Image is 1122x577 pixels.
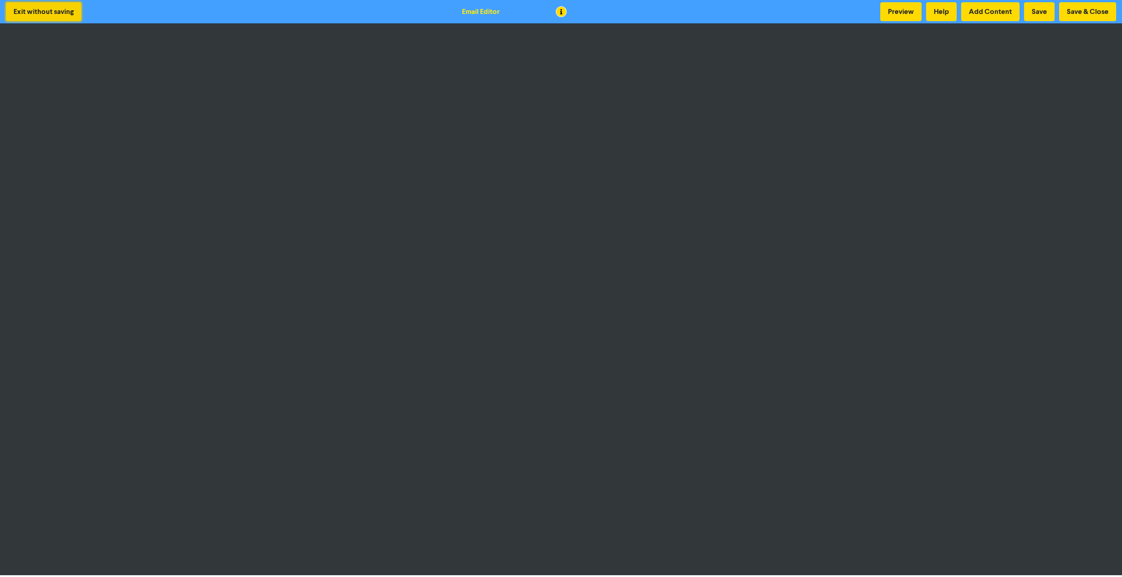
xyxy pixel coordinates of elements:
button: Preview [880,2,922,21]
button: Exit without saving [6,2,81,21]
button: Save [1024,2,1055,21]
button: Save & Close [1059,2,1116,21]
button: Help [926,2,957,21]
div: Email Editor [462,6,500,17]
button: Add Content [961,2,1020,21]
